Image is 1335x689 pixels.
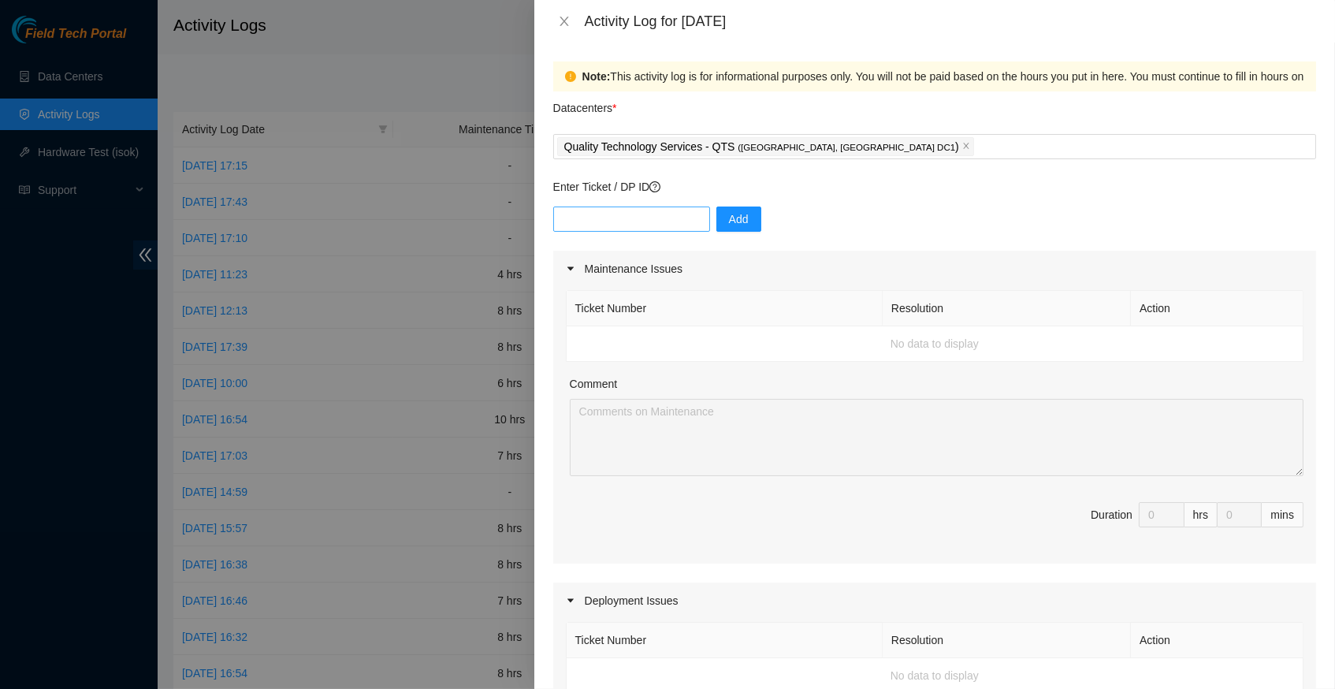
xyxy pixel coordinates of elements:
span: close [962,142,970,151]
p: Enter Ticket / DP ID [553,178,1316,196]
div: mins [1262,502,1303,527]
div: Activity Log for [DATE] [585,13,1316,30]
span: caret-right [566,264,575,274]
th: Ticket Number [567,291,883,326]
button: Add [716,207,761,232]
span: ( [GEOGRAPHIC_DATA], [GEOGRAPHIC_DATA] DC1 [738,143,955,152]
label: Comment [570,375,618,393]
strong: Note: [582,68,611,85]
div: hrs [1184,502,1218,527]
div: Deployment Issues [553,583,1316,619]
button: Close [553,14,575,29]
textarea: Comment [570,399,1303,476]
div: Maintenance Issues [553,251,1316,287]
span: question-circle [649,181,660,192]
div: Duration [1091,506,1132,523]
th: Resolution [883,623,1131,658]
span: caret-right [566,596,575,605]
td: No data to display [567,326,1303,362]
span: exclamation-circle [565,71,576,82]
p: Datacenters [553,91,617,117]
th: Action [1131,623,1303,658]
p: Quality Technology Services - QTS ) [564,138,959,156]
th: Resolution [883,291,1131,326]
span: Add [729,210,749,228]
th: Ticket Number [567,623,883,658]
span: close [558,15,571,28]
th: Action [1131,291,1303,326]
